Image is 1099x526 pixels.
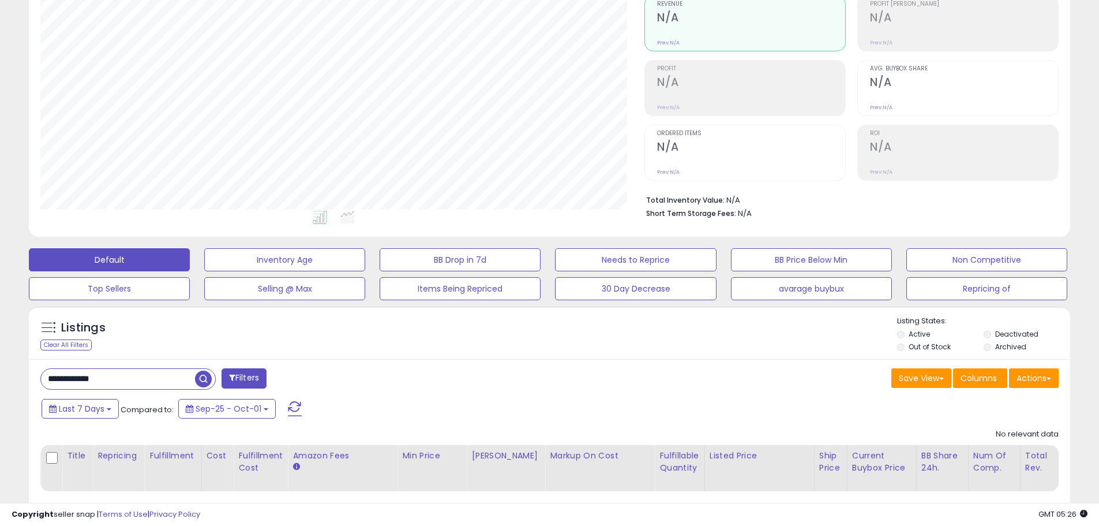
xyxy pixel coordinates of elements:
[995,342,1026,352] label: Archived
[819,450,842,474] div: Ship Price
[953,368,1007,388] button: Columns
[646,208,736,218] b: Short Term Storage Fees:
[42,399,119,419] button: Last 7 Days
[995,329,1038,339] label: Deactivated
[196,403,261,415] span: Sep-25 - Oct-01
[178,399,276,419] button: Sep-25 - Oct-01
[870,39,892,46] small: Prev: N/A
[657,104,680,111] small: Prev: N/A
[921,450,963,474] div: BB Share 24h.
[121,404,174,415] span: Compared to:
[738,208,752,219] span: N/A
[29,248,190,271] button: Default
[555,248,716,271] button: Needs to Reprice
[1025,450,1067,474] div: Total Rev.
[149,450,196,462] div: Fulfillment
[646,192,1050,206] li: N/A
[710,450,809,462] div: Listed Price
[731,277,892,300] button: avarage buybux
[870,130,1058,137] span: ROI
[906,277,1067,300] button: Repricing of
[891,368,951,388] button: Save View
[67,450,88,462] div: Title
[204,248,365,271] button: Inventory Age
[996,429,1059,440] div: No relevant data
[1038,509,1087,520] span: 2025-10-9 05:26 GMT
[12,509,200,520] div: seller snap | |
[870,140,1058,156] h2: N/A
[545,445,655,491] th: The percentage added to the cost of goods (COGS) that forms the calculator for Min & Max prices.
[292,450,392,462] div: Amazon Fees
[380,248,541,271] button: BB Drop in 7d
[657,39,680,46] small: Prev: N/A
[870,1,1058,8] span: Profit [PERSON_NAME]
[646,195,725,205] b: Total Inventory Value:
[731,248,892,271] button: BB Price Below Min
[870,11,1058,27] h2: N/A
[1009,368,1059,388] button: Actions
[149,509,200,520] a: Privacy Policy
[12,509,54,520] strong: Copyright
[973,450,1015,474] div: Num of Comp.
[402,450,462,462] div: Min Price
[657,66,845,72] span: Profit
[870,169,892,176] small: Prev: N/A
[657,76,845,91] h2: N/A
[909,342,951,352] label: Out of Stock
[40,340,92,350] div: Clear All Filters
[204,277,365,300] button: Selling @ Max
[555,277,716,300] button: 30 Day Decrease
[238,450,283,474] div: Fulfillment Cost
[852,450,912,474] div: Current Buybox Price
[659,450,699,474] div: Fulfillable Quantity
[292,462,299,472] small: Amazon Fees.
[207,450,229,462] div: Cost
[59,403,104,415] span: Last 7 Days
[870,76,1058,91] h2: N/A
[61,320,106,336] h5: Listings
[657,11,845,27] h2: N/A
[550,450,650,462] div: Markup on Cost
[471,450,540,462] div: [PERSON_NAME]
[222,368,267,389] button: Filters
[29,277,190,300] button: Top Sellers
[657,169,680,176] small: Prev: N/A
[97,450,140,462] div: Repricing
[99,509,148,520] a: Terms of Use
[380,277,541,300] button: Items Being Repriced
[909,329,930,339] label: Active
[870,104,892,111] small: Prev: N/A
[657,130,845,137] span: Ordered Items
[870,66,1058,72] span: Avg. Buybox Share
[961,372,997,384] span: Columns
[906,248,1067,271] button: Non Competitive
[657,140,845,156] h2: N/A
[657,1,845,8] span: Revenue
[897,316,1070,327] p: Listing States:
